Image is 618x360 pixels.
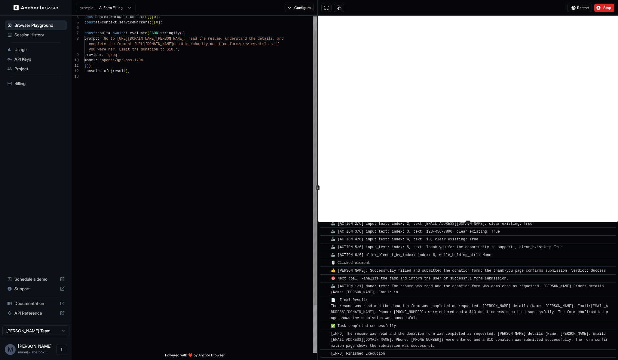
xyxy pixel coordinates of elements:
span: ​ [323,276,326,282]
div: 9 [72,52,79,58]
span: provider [84,53,102,57]
a: [EMAIL_ADDRESS][DOMAIN_NAME] [331,338,392,342]
button: Configure [285,4,314,12]
span: Session History [14,32,65,38]
span: ​ [323,221,326,227]
div: M [5,344,16,355]
span: Browser Playground [14,22,65,28]
div: Browser Playground [5,20,67,30]
span: ( [149,20,151,25]
span: model [84,58,95,63]
span: = [99,20,102,25]
span: ( [110,69,112,73]
div: 11 [72,63,79,69]
span: [ [154,20,156,25]
div: API Keys [5,54,67,64]
span: ) [126,69,128,73]
span: ( [147,31,149,35]
img: Anchor Logo [14,5,59,11]
div: API Reference [5,308,67,318]
span: ​ [323,229,326,235]
span: 🦾 [ACTION 5/6] input_text: index: 5, text: Thank you for the opportunity to support., clear_exist... [331,245,563,249]
span: example: [80,5,94,10]
span: Manu Sharma [18,343,52,349]
span: 🦾 [ACTION 1/1] done: text: The resume was read and the donation form was completed as requested. ... [331,284,606,294]
span: . [158,31,160,35]
span: ​ [323,268,326,274]
span: ​ [323,260,326,266]
span: result [95,31,108,35]
span: ​ [323,236,326,243]
span: manu@labelbox.com [18,350,48,354]
span: 'groq' [106,53,119,57]
span: ai [95,20,99,25]
span: ) [87,64,89,68]
a: [EMAIL_ADDRESS][DOMAIN_NAME] [424,222,485,226]
span: await [113,31,124,35]
span: 📄 Final Result: The resume was read and the donation form was completed as requested. [PERSON_NAM... [331,298,608,320]
span: : [102,53,104,57]
span: Powered with ❤️ by Anchor Browser [165,353,225,360]
span: ​ [323,331,326,337]
span: complete the form at [URL][DOMAIN_NAME] [89,42,173,46]
span: . [128,31,130,35]
span: API Reference [14,310,57,316]
span: 🎯 Next goal: Finalize the task and inform the user of successful form submission. [331,276,509,281]
div: 13 [72,74,79,79]
span: = [108,31,110,35]
span: Schedule a demo [14,276,57,282]
button: Open in full screen [321,4,332,12]
span: ​ [323,252,326,258]
span: Billing [14,81,65,87]
span: Stop [603,5,612,10]
span: you were her. Limit the donation to $10.' [89,47,177,52]
div: 12 [72,69,79,74]
span: [INFO] The resume was read and the donation form was completed as requested. [PERSON_NAME] detail... [331,332,608,348]
span: Support [14,286,57,292]
span: Documentation [14,301,57,307]
div: Billing [5,79,67,88]
span: ​ [323,244,326,250]
div: Support [5,284,67,294]
span: 🦾 [ACTION 2/6] input_text: index: 2, text: , clear_existing: True [331,222,532,226]
span: } [84,64,87,68]
span: 🦾 [ACTION 6/6] click_element_by_index: index: 6, while_holding_ctrl: None [331,253,491,257]
span: context [102,20,117,25]
span: ​ [323,323,326,329]
div: Project [5,64,67,74]
span: evaluate [130,31,147,35]
div: 10 [72,58,79,63]
span: 🦾 [ACTION 3/6] input_text: index: 3, text: 123-456-7890, clear_existing: True [331,230,500,234]
span: Project [14,66,65,72]
span: JSON [149,31,158,35]
span: info [102,69,111,73]
span: ] [158,20,160,25]
span: stringify [160,31,180,35]
span: ai [124,31,128,35]
button: Copy session ID [334,4,344,12]
span: 🖱️ Clicked element [331,261,370,265]
span: , [119,53,121,57]
div: 8 [72,36,79,41]
span: ​ [323,351,326,357]
span: 'openai/gpt-oss-120b' [99,58,145,63]
div: Session History [5,30,67,40]
button: Stop [594,4,614,12]
span: prompt [84,37,97,41]
div: Documentation [5,299,67,308]
span: [INFO] Finished Execution [331,352,385,356]
span: ; [91,64,93,68]
div: 6 [72,25,79,31]
span: Usage [14,47,65,53]
span: 🦾 [ACTION 4/6] input_text: index: 4, text: 10, clear_existing: True [331,237,478,242]
span: ) [89,64,91,68]
span: serviceWorkers [119,20,149,25]
span: API Keys [14,56,65,62]
span: 0 [156,20,158,25]
span: { [182,31,184,35]
div: Usage [5,45,67,54]
span: ; [160,20,162,25]
span: ; [128,69,130,73]
span: ​ [323,297,326,303]
span: result [113,69,126,73]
